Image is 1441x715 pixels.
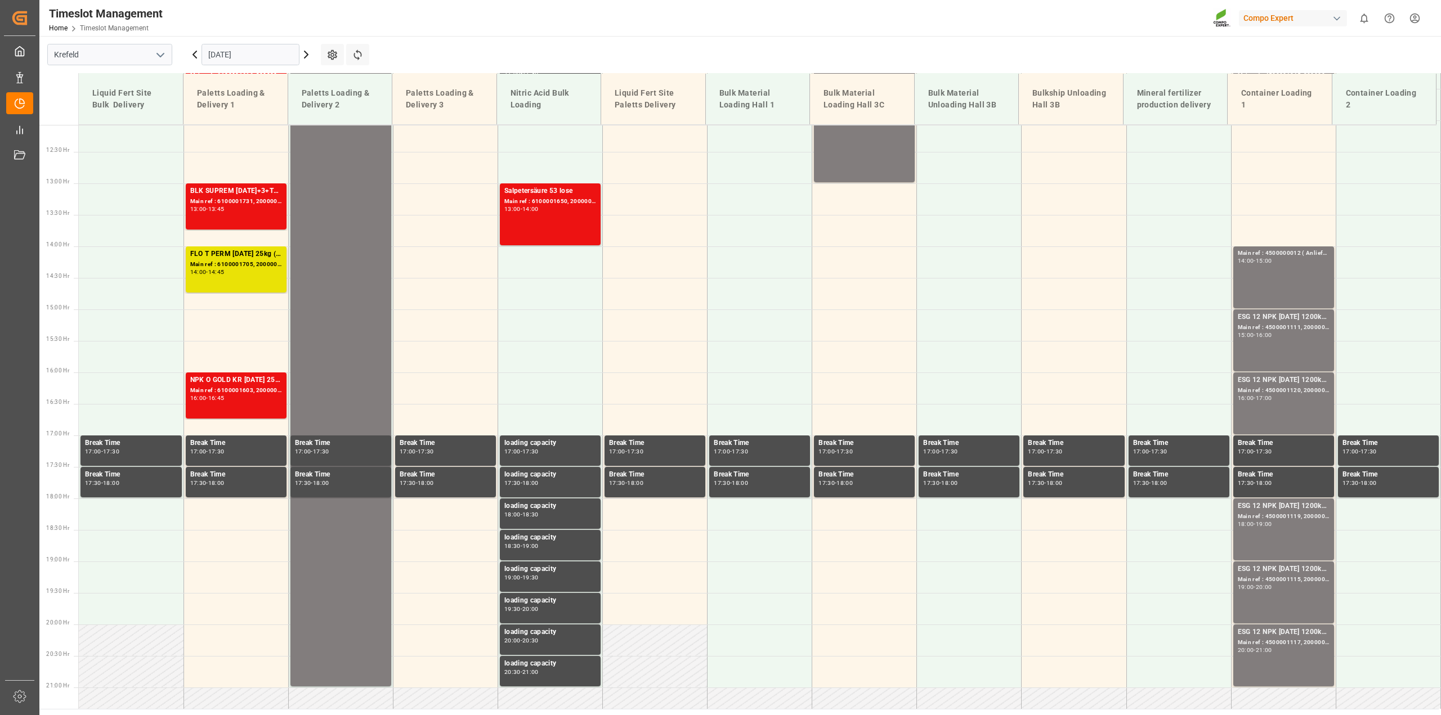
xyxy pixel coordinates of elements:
span: 20:00 Hr [46,619,69,626]
div: BLK SUPREM [DATE]+3+TE BB 0,6 T [190,186,282,197]
div: Break Time [1028,469,1120,480]
div: 13:45 [208,206,225,212]
div: Break Time [400,469,491,480]
div: - [1254,258,1255,263]
div: - [1044,449,1046,454]
div: Main ref : 4500001120, 2000001086 [1238,386,1330,395]
div: 17:30 [1238,480,1254,485]
div: Break Time [85,469,177,480]
span: 19:00 Hr [46,556,69,563]
div: 19:30 [504,606,521,611]
div: 20:00 [504,638,521,643]
div: Break Time [714,469,805,480]
div: 17:30 [313,449,329,454]
div: 17:30 [1256,449,1272,454]
div: 18:30 [522,512,539,517]
div: - [1254,332,1255,338]
div: 18:00 [627,480,643,485]
div: 17:30 [1133,480,1149,485]
div: 18:00 [1046,480,1063,485]
div: - [625,480,627,485]
div: - [311,480,312,485]
div: 16:00 [1238,395,1254,401]
div: loading capacity [504,532,596,543]
div: - [416,480,418,485]
span: 14:00 Hr [46,241,69,248]
div: 17:00 [1342,449,1359,454]
span: 14:30 Hr [46,273,69,279]
div: Container Loading 2 [1341,83,1427,115]
div: 18:00 [504,512,521,517]
div: - [1254,480,1255,485]
div: ESG 12 NPK [DATE] 1200kg BB [1238,564,1330,575]
div: 14:00 [1238,258,1254,263]
div: Break Time [400,438,491,449]
div: 18:00 [1238,521,1254,527]
div: 17:30 [400,480,416,485]
div: - [835,480,836,485]
div: 18:00 [1151,480,1167,485]
div: Break Time [923,438,1015,449]
button: show 0 new notifications [1352,6,1377,31]
div: - [1359,449,1361,454]
span: 12:30 Hr [46,147,69,153]
div: loading capacity [504,438,596,449]
div: - [1254,647,1255,653]
div: Nitric Acid Bulk Loading [506,83,592,115]
div: Bulk Material Loading Hall 1 [715,83,801,115]
div: Salpetersäure 53 lose [504,186,596,197]
div: Main ref : 6100001603, 2000001380 [190,386,282,395]
div: - [416,449,418,454]
div: - [206,449,208,454]
div: 17:00 [714,449,730,454]
div: - [1254,521,1255,527]
div: ESG 12 NPK [DATE] 1200kg BB [1238,312,1330,323]
span: 17:00 Hr [46,430,69,437]
div: Break Time [295,469,387,480]
div: Timeslot Management [49,5,163,22]
div: 18:30 [504,543,521,548]
div: loading capacity [504,469,596,480]
div: ESG 12 NPK [DATE] 1200kg BB [1238,375,1330,386]
div: 17:30 [1342,480,1359,485]
span: 15:00 Hr [46,304,69,311]
div: 17:30 [522,449,539,454]
span: 16:00 Hr [46,367,69,374]
div: - [835,449,836,454]
div: Break Time [818,438,910,449]
div: 19:00 [504,575,521,580]
div: 17:30 [103,449,119,454]
span: 19:30 Hr [46,588,69,594]
div: - [1254,449,1255,454]
span: 17:30 Hr [46,462,69,468]
div: Main ref : 6100001731, 2000001224 [190,197,282,206]
div: 13:00 [504,206,521,212]
div: Break Time [295,438,387,449]
div: 18:00 [1256,480,1272,485]
div: - [1044,480,1046,485]
div: Compo Expert [1239,10,1347,26]
div: Main ref : 4500000012 ( Anlieferung), [1238,249,1330,258]
div: - [521,449,522,454]
div: Main ref : 6100001650, 2000001399 [504,197,596,206]
div: 19:00 [1238,584,1254,590]
div: 18:00 [313,480,329,485]
div: 18:00 [103,480,119,485]
span: 20:30 Hr [46,651,69,657]
div: Paletts Loading & Delivery 1 [193,83,279,115]
div: 17:30 [1361,449,1377,454]
div: Main ref : 4500001111, 2000001086 [1238,323,1330,332]
div: Break Time [714,438,805,449]
div: Liquid Fert Site Paletts Delivery [610,83,696,115]
a: Home [49,24,68,32]
div: 17:30 [714,480,730,485]
div: 17:00 [190,449,207,454]
div: 17:30 [836,449,853,454]
div: - [939,449,941,454]
div: loading capacity [504,501,596,512]
div: 16:00 [1256,332,1272,338]
div: 19:00 [1256,521,1272,527]
div: 20:00 [1238,647,1254,653]
div: - [521,638,522,643]
div: - [521,512,522,517]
